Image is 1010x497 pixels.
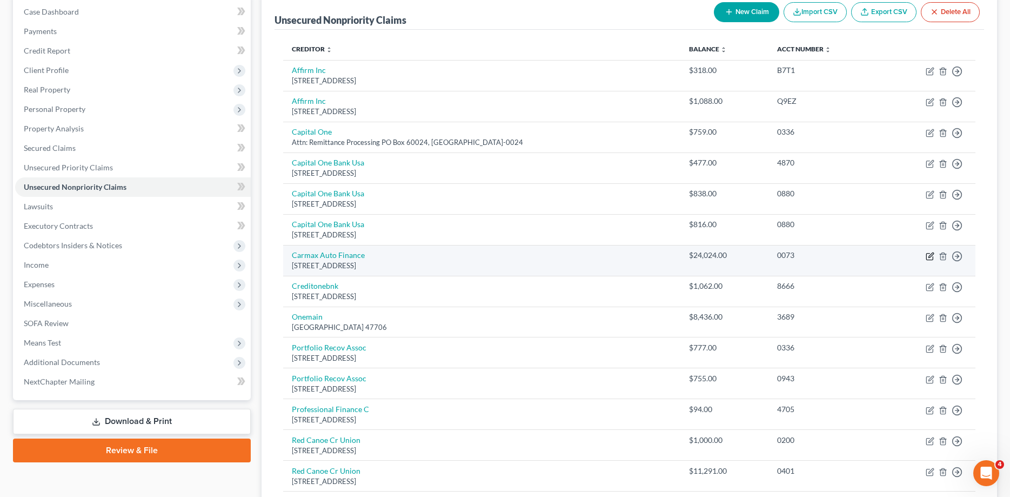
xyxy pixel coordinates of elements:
[777,157,874,168] div: 4870
[24,104,85,114] span: Personal Property
[15,41,251,61] a: Credit Report
[24,85,70,94] span: Real Property
[292,343,366,352] a: Portfolio Recov Assoc
[24,46,70,55] span: Credit Report
[15,372,251,392] a: NextChapter Mailing
[15,158,251,177] a: Unsecured Priority Claims
[24,299,72,308] span: Miscellaneous
[24,7,79,16] span: Case Dashboard
[689,312,760,322] div: $8,436.00
[777,250,874,261] div: 0073
[15,314,251,333] a: SOFA Review
[15,197,251,216] a: Lawsuits
[24,143,76,153] span: Secured Claims
[777,312,874,322] div: 3689
[973,460,999,486] iframe: Intercom live chat
[24,182,126,191] span: Unsecured Nonpriority Claims
[24,377,95,386] span: NextChapter Mailing
[15,177,251,197] a: Unsecured Nonpriority Claims
[777,45,831,53] a: Acct Number unfold_more
[851,2,917,22] a: Export CSV
[292,96,326,105] a: Affirm Inc
[292,476,672,487] div: [STREET_ADDRESS]
[689,466,760,476] div: $11,291.00
[13,439,251,462] a: Review & File
[777,65,874,76] div: B7T1
[292,250,365,260] a: Carmax Auto Finance
[15,119,251,138] a: Property Analysis
[24,65,69,75] span: Client Profile
[15,22,251,41] a: Payments
[24,338,61,347] span: Means Test
[292,312,323,321] a: Onemain
[292,230,672,240] div: [STREET_ADDRESS]
[689,373,760,384] div: $755.00
[292,158,364,167] a: Capital One Bank Usa
[921,2,980,22] button: Delete All
[275,14,406,26] div: Unsecured Nonpriority Claims
[689,404,760,415] div: $94.00
[24,124,84,133] span: Property Analysis
[292,281,338,290] a: Creditonebnk
[292,137,672,148] div: Attn: Remittance Processing PO Box 60024, [GEOGRAPHIC_DATA]-0024
[292,189,364,198] a: Capital One Bank Usa
[292,168,672,178] div: [STREET_ADDRESS]
[777,219,874,230] div: 0880
[292,199,672,209] div: [STREET_ADDRESS]
[15,138,251,158] a: Secured Claims
[292,415,672,425] div: [STREET_ADDRESS]
[292,220,364,229] a: Capital One Bank Usa
[777,96,874,107] div: Q9EZ
[24,26,57,36] span: Payments
[689,96,760,107] div: $1,088.00
[24,357,100,367] span: Additional Documents
[292,405,369,414] a: Professional Finance C
[689,219,760,230] div: $816.00
[689,188,760,199] div: $838.00
[777,404,874,415] div: 4705
[292,76,672,86] div: [STREET_ADDRESS]
[292,322,672,333] div: [GEOGRAPHIC_DATA] 47706
[292,384,672,394] div: [STREET_ADDRESS]
[24,280,55,289] span: Expenses
[292,65,326,75] a: Affirm Inc
[24,221,93,230] span: Executory Contracts
[714,2,779,22] button: New Claim
[689,45,727,53] a: Balance unfold_more
[689,157,760,168] div: $477.00
[777,281,874,291] div: 8666
[292,107,672,117] div: [STREET_ADDRESS]
[292,435,360,445] a: Red Canoe Cr Union
[777,435,874,446] div: 0200
[689,65,760,76] div: $318.00
[292,466,360,475] a: Red Canoe Cr Union
[24,319,69,328] span: SOFA Review
[292,45,332,53] a: Creditor unfold_more
[689,250,760,261] div: $24,024.00
[689,342,760,353] div: $777.00
[24,241,122,250] span: Codebtors Insiders & Notices
[777,466,874,476] div: 0401
[292,291,672,302] div: [STREET_ADDRESS]
[825,47,831,53] i: unfold_more
[292,446,672,456] div: [STREET_ADDRESS]
[292,261,672,271] div: [STREET_ADDRESS]
[777,342,874,353] div: 0336
[292,353,672,363] div: [STREET_ADDRESS]
[24,163,113,172] span: Unsecured Priority Claims
[784,2,847,22] button: Import CSV
[24,202,53,211] span: Lawsuits
[292,374,366,383] a: Portfolio Recov Assoc
[777,127,874,137] div: 0336
[15,216,251,236] a: Executory Contracts
[24,260,49,269] span: Income
[13,409,251,434] a: Download & Print
[777,188,874,199] div: 0880
[689,435,760,446] div: $1,000.00
[995,460,1004,469] span: 4
[777,373,874,384] div: 0943
[292,127,332,136] a: Capital One
[689,127,760,137] div: $759.00
[15,2,251,22] a: Case Dashboard
[720,47,727,53] i: unfold_more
